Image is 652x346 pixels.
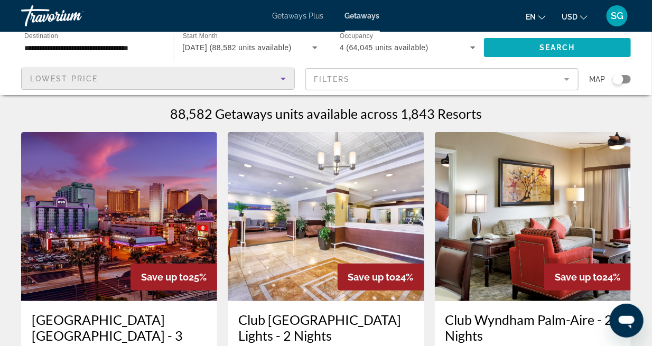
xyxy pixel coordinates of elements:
[21,132,217,301] img: RM79E01X.jpg
[183,43,292,52] span: [DATE] (88,582 units available)
[348,272,396,283] span: Save up to
[228,132,424,301] img: 8562O01X.jpg
[338,264,424,291] div: 24%
[141,272,189,283] span: Save up to
[526,9,546,24] button: Change language
[340,43,429,52] span: 4 (64,045 units available)
[555,272,602,283] span: Save up to
[445,312,620,343] a: Club Wyndham Palm-Aire - 2 Nights
[273,12,324,20] a: Getaways Plus
[539,43,575,52] span: Search
[24,32,58,39] span: Destination
[238,312,413,343] a: Club [GEOGRAPHIC_DATA] Lights - 2 Nights
[340,33,373,40] span: Occupancy
[435,132,631,301] img: 3875I01X.jpg
[562,13,578,21] span: USD
[589,72,605,87] span: Map
[30,72,286,85] mat-select: Sort by
[562,9,588,24] button: Change currency
[526,13,536,21] span: en
[305,68,579,91] button: Filter
[611,11,623,21] span: SG
[345,12,380,20] a: Getaways
[484,38,631,57] button: Search
[610,304,644,338] iframe: Button to launch messaging window
[131,264,217,291] div: 25%
[183,33,218,40] span: Start Month
[30,74,98,83] span: Lowest Price
[603,5,631,27] button: User Menu
[21,2,127,30] a: Travorium
[544,264,631,291] div: 24%
[170,106,482,121] h1: 88,582 Getaways units available across 1,843 Resorts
